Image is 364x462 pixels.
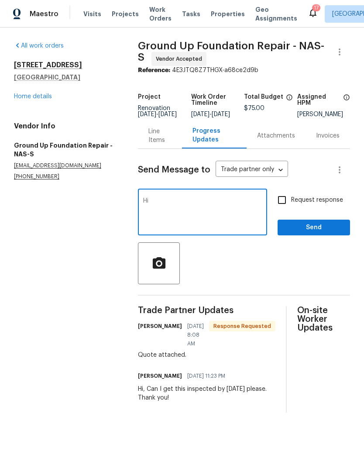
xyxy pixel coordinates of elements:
b: Reference: [138,67,170,73]
div: 4E3JTQ8Z7THGX-a68ce2d9b [138,66,350,75]
span: Visits [83,10,101,18]
span: Properties [211,10,245,18]
div: Trade partner only [216,163,288,177]
div: Attachments [257,131,295,140]
h6: [PERSON_NAME] [138,372,182,380]
span: Ground Up Foundation Repair - NAS-S [138,41,324,62]
div: Hi, Can I get this inspected by [DATE] please. Thank you! [138,385,275,402]
span: $75.00 [244,105,264,111]
span: Renovation [138,105,177,117]
a: All work orders [14,43,64,49]
span: [DATE] 8:08 AM [187,322,204,348]
span: [DATE] 11:23 PM [187,372,225,380]
button: Send [278,220,350,236]
div: Invoices [316,131,340,140]
span: - [138,111,177,117]
span: Geo Assignments [255,5,297,23]
span: [DATE] [191,111,209,117]
div: Quote attached. [138,351,275,359]
div: 17 [314,3,319,12]
span: Vendor Accepted [156,55,206,63]
h5: Assigned HPM [297,94,340,106]
h5: Ground Up Foundation Repair - NAS-S [14,141,117,159]
span: Work Orders [149,5,172,23]
h4: Vendor Info [14,122,117,131]
div: [PERSON_NAME] [297,111,350,117]
span: Send [285,222,343,233]
span: Tasks [182,11,200,17]
span: Trade Partner Updates [138,306,275,315]
span: [DATE] [158,111,177,117]
span: Response Requested [210,322,275,331]
span: On-site Worker Updates [297,306,350,332]
h5: Project [138,94,161,100]
span: - [191,111,230,117]
span: The hpm assigned to this work order. [343,94,350,111]
h5: Total Budget [244,94,283,100]
span: Request response [291,196,343,205]
textarea: Hi [143,198,262,228]
span: [DATE] [138,111,156,117]
span: Send Message to [138,165,210,174]
span: [DATE] [212,111,230,117]
div: Progress Updates [192,127,236,144]
span: Maestro [30,10,58,18]
div: Line Items [148,127,172,145]
h5: Work Order Timeline [191,94,244,106]
h6: [PERSON_NAME] [138,322,182,331]
span: The total cost of line items that have been proposed by Opendoor. This sum includes line items th... [286,94,293,105]
a: Home details [14,93,52,100]
span: Projects [112,10,139,18]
